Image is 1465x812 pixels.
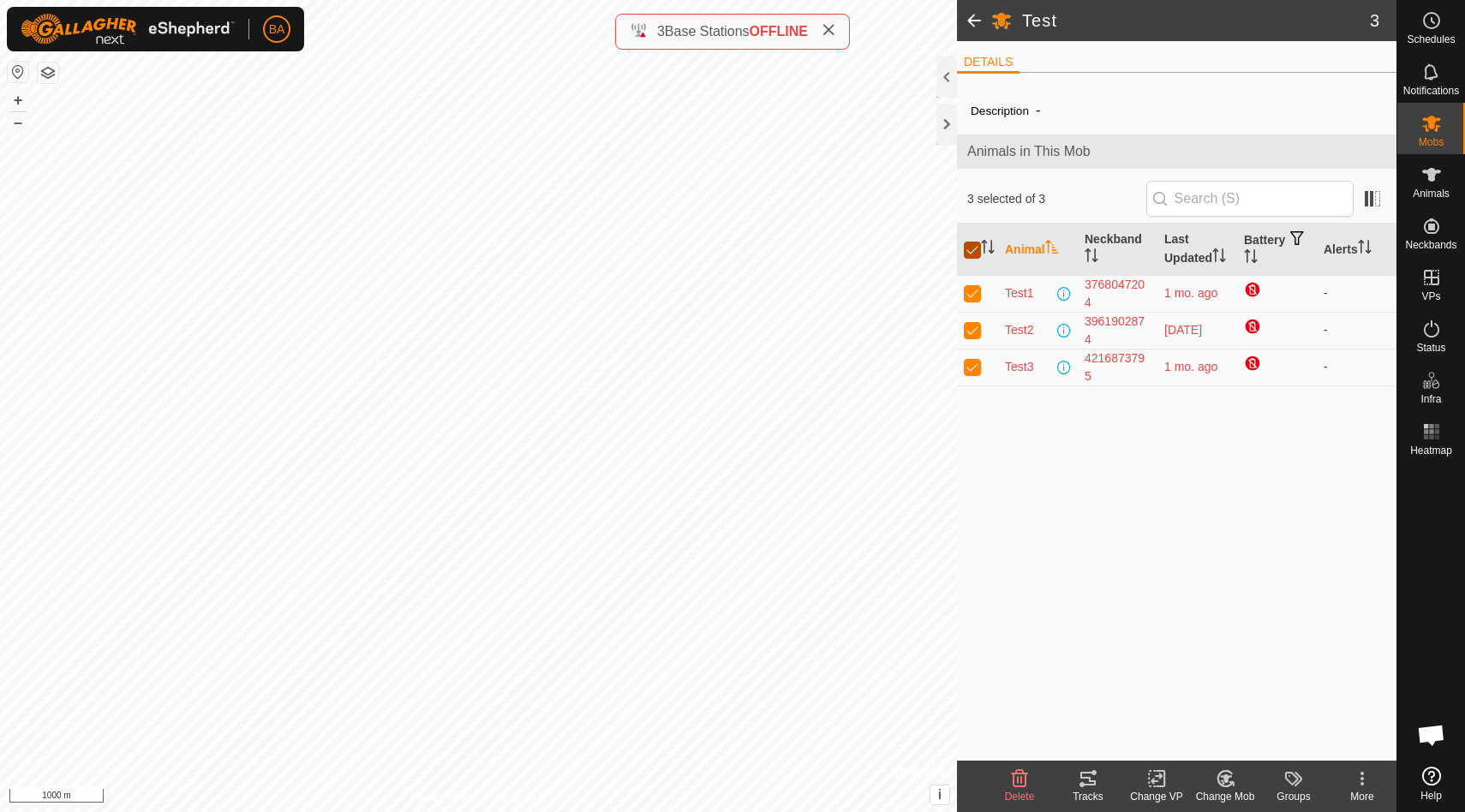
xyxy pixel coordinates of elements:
th: Neckband [1078,224,1157,276]
li: DETAILS [957,53,1020,74]
span: Animals [1413,188,1450,199]
button: Map Layers [38,63,58,83]
span: 3 [1370,8,1379,33]
span: Notifications [1403,86,1459,96]
div: 3768047204 [1085,276,1151,312]
span: Infra [1420,394,1441,404]
div: More [1328,789,1396,804]
button: i [930,785,949,804]
th: Battery [1237,224,1317,276]
div: 4216873795 [1085,349,1151,385]
h2: Test [1022,10,1370,31]
p-sorticon: Activate to sort [1045,242,1059,256]
p-sorticon: Activate to sort [1212,251,1226,265]
div: Change VP [1122,789,1191,804]
td: - [1317,312,1396,349]
div: Tracks [1054,789,1122,804]
span: Animals in This Mob [967,141,1386,162]
button: + [8,90,28,110]
p-sorticon: Activate to sort [1244,252,1258,266]
th: Alerts [1317,224,1396,276]
span: OFFLINE [750,24,808,39]
td: - [1317,275,1396,312]
div: Open chat [1406,709,1457,761]
span: 3 selected of 3 [967,190,1146,208]
p-sorticon: Activate to sort [1085,251,1098,265]
input: Search (S) [1146,181,1354,217]
span: Heatmap [1410,445,1452,456]
span: BA [269,21,285,39]
span: 1 Oct 2025, 3:20 pm [1164,323,1202,337]
span: 3 Sept 2025, 5:14 am [1164,286,1217,300]
a: Help [1397,760,1465,808]
span: Delete [1005,791,1035,803]
a: Privacy Policy [410,790,475,805]
p-sorticon: Activate to sort [1358,242,1372,256]
img: Gallagher Logo [21,14,235,45]
span: Help [1420,791,1442,801]
span: - [1029,96,1047,124]
span: Mobs [1419,137,1444,147]
span: Base Stations [665,24,750,39]
button: – [8,112,28,133]
span: Schedules [1407,34,1455,45]
div: Change Mob [1191,789,1259,804]
span: Status [1416,343,1445,353]
span: Test2 [1005,321,1033,339]
span: Neckbands [1405,240,1456,250]
button: Reset Map [8,62,28,82]
span: 3 [657,24,665,39]
span: 4 Sept 2025, 4:50 pm [1164,360,1217,373]
th: Last Updated [1157,224,1237,276]
td: - [1317,349,1396,385]
p-sorticon: Activate to sort [981,242,995,256]
label: Description [971,104,1029,117]
th: Animal [998,224,1078,276]
a: Contact Us [495,790,546,805]
span: Test1 [1005,284,1033,302]
span: Test3 [1005,358,1033,376]
div: 3961902874 [1085,313,1151,349]
span: i [938,787,942,802]
div: Groups [1259,789,1328,804]
span: VPs [1421,291,1440,302]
